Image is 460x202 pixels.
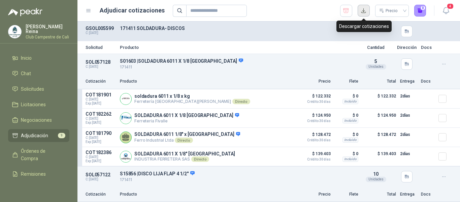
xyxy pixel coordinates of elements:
span: Crédito 30 días [297,158,331,161]
a: Órdenes de Compra [8,145,69,165]
p: $ 0 [335,92,358,100]
p: SOLDADURA 6011 1/8" x [GEOGRAPHIC_DATA] [134,132,240,138]
p: $ 122.332 [297,92,331,104]
span: C: [DATE] [86,136,116,140]
p: C: [DATE] [86,177,116,181]
p: COT181901 [86,92,116,97]
p: Entrega [400,191,417,198]
div: Incluido [342,156,358,162]
p: Docs [421,45,434,50]
span: 9 [58,133,65,138]
span: Licitaciones [21,101,46,108]
p: $ 139.403 [297,150,331,161]
p: Producto [120,45,355,50]
p: $ 0 [335,131,358,139]
p: COT182386 [86,150,116,155]
img: Company Logo [120,113,131,124]
p: Dirección [397,45,417,50]
p: $ 0 [335,150,358,158]
h1: Adjudicar cotizaciones [100,6,165,15]
p: Flete [335,191,358,198]
a: Licitaciones [8,98,69,111]
p: 2 días [400,131,417,139]
div: Unidades [366,64,386,69]
div: Unidades [366,177,386,182]
p: $ 124.950 [297,111,331,123]
p: Ferreteria Fivalle [134,118,239,123]
span: Exp: [DATE] [86,159,116,163]
p: Docs [421,78,434,85]
span: Crédito 30 días [297,139,331,142]
p: COT182262 [86,111,116,117]
div: Directo [191,156,209,162]
span: C: [DATE] [86,117,116,121]
div: Descargar cotizaciones [336,21,392,32]
p: SOL057122 [86,172,116,177]
a: Adjudicación9 [8,129,69,142]
p: 171411 [120,64,355,70]
p: $ 128.472 [362,131,396,144]
p: Total [362,78,396,85]
p: $ 128.472 [297,131,331,142]
span: 4 [447,3,454,9]
p: 2 días [400,111,417,119]
p: 2 días [400,92,417,100]
p: SOL057128 [86,59,116,65]
a: Inicio [8,52,69,64]
p: Producto [120,78,293,85]
p: Club Campestre de Cali [26,35,69,39]
span: Remisiones [21,170,46,178]
span: Inicio [21,54,32,62]
span: C: [DATE] [86,155,116,159]
p: Cotización [86,191,116,198]
p: SOLDADURA 6011 X 1/8" [GEOGRAPHIC_DATA] [134,151,235,156]
p: Ferretería [GEOGRAPHIC_DATA][PERSON_NAME] [134,99,250,104]
p: SOLDADURA 6011 X 1/8 [GEOGRAPHIC_DATA] [134,113,239,119]
p: 171411 SOLDADURA- DISCOS [120,26,355,31]
span: Crédito 30 días [297,100,331,104]
span: Chat [21,70,31,77]
span: Negociaciones [21,116,52,124]
a: Chat [8,67,69,80]
p: S15856 | DISCO LIJA FLAP 4 1/2" [120,171,355,177]
p: Solicitud [86,45,116,50]
div: Incluido [342,99,358,104]
p: Docs [421,191,434,198]
span: C: [DATE] [86,97,116,102]
span: 5 [374,59,377,64]
div: Directo [175,138,193,143]
span: Exp: [DATE] [86,140,116,144]
img: Company Logo [8,25,21,38]
p: soldadura 6011 x 1/8 x kg [134,93,250,99]
span: Adjudicación [21,132,48,139]
p: Precio [297,191,331,198]
span: Exp: [DATE] [86,102,116,106]
p: Entrega [400,78,417,85]
img: Company Logo [120,93,131,105]
span: Crédito 30 días [297,119,331,123]
span: Solicitudes [21,85,44,93]
p: C: [DATE] [86,31,116,35]
p: Flete [335,78,358,85]
p: 2 días [400,150,417,158]
a: Remisiones [8,168,69,180]
p: $ 122.332 [362,92,396,106]
a: Negociaciones [8,114,69,126]
p: Precio [297,78,331,85]
p: $ 139.403 [362,150,396,163]
div: Precio [379,6,399,16]
p: COT181790 [86,131,116,136]
div: Incluido [342,118,358,123]
p: $ 124.950 [362,111,396,125]
p: Producto [120,191,293,198]
span: 10 [373,171,379,177]
p: [PERSON_NAME] Reina [26,24,69,34]
div: Directo [232,99,250,104]
p: 171411 [120,177,355,183]
p: Cantidad [359,45,393,50]
a: Configuración [8,183,69,196]
p: S01603 | SOLDADURA 6011 X 1/8 [GEOGRAPHIC_DATA] [120,58,355,64]
img: Logo peakr [8,8,42,16]
button: 0 [414,5,426,17]
p: Ferro Industrial Ltda [134,138,240,143]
